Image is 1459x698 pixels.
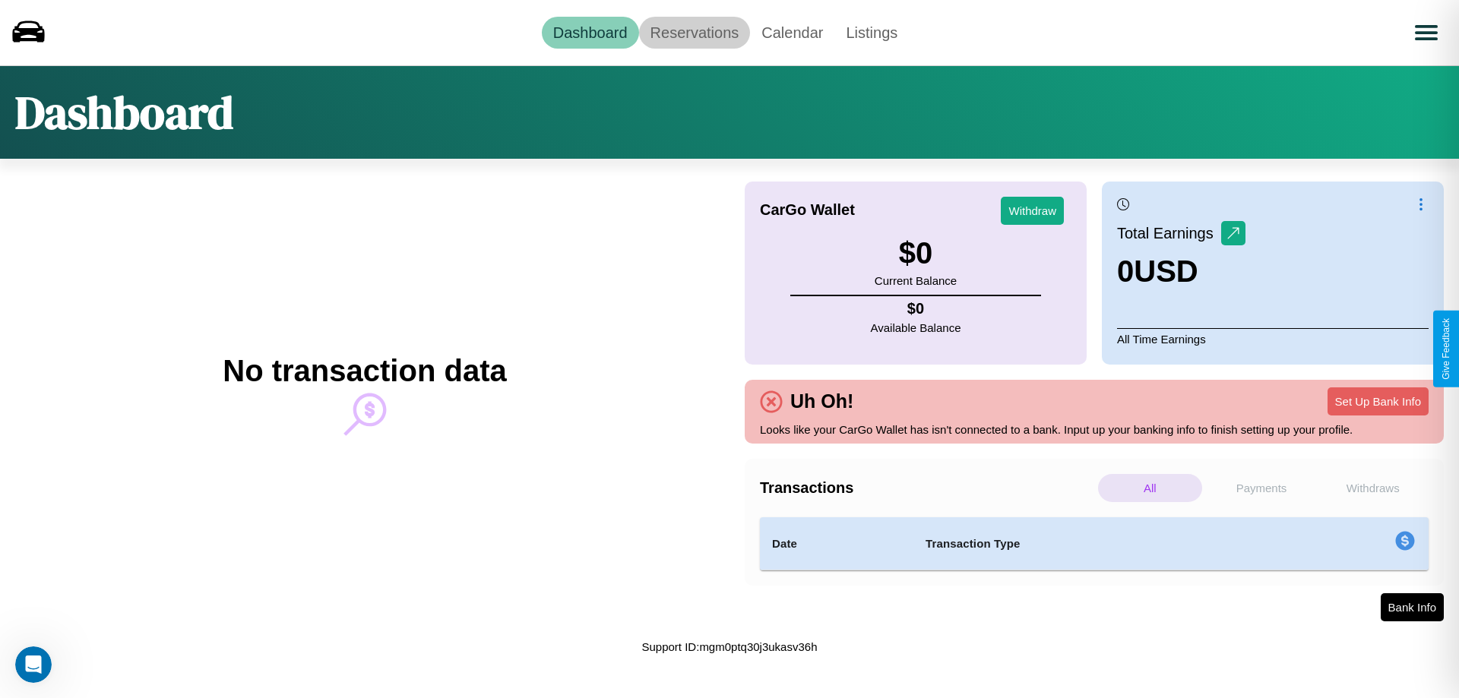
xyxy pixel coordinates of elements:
h3: $ 0 [875,236,957,270]
a: Listings [834,17,909,49]
div: Give Feedback [1441,318,1451,380]
p: Current Balance [875,270,957,291]
a: Calendar [750,17,834,49]
h2: No transaction data [223,354,506,388]
iframe: Intercom live chat [15,646,52,683]
p: All [1098,474,1202,502]
h4: Transactions [760,479,1094,497]
a: Dashboard [542,17,639,49]
h4: CarGo Wallet [760,201,855,219]
button: Bank Info [1381,593,1444,621]
p: Looks like your CarGo Wallet has isn't connected to a bank. Input up your banking info to finish ... [760,419,1429,440]
p: All Time Earnings [1117,328,1429,349]
button: Set Up Bank Info [1328,387,1429,415]
button: Withdraw [1001,197,1064,225]
p: Withdraws [1321,474,1425,502]
h4: $ 0 [871,300,961,317]
h1: Dashboard [15,81,233,144]
p: Total Earnings [1117,220,1221,247]
h4: Date [772,535,901,553]
h4: Transaction Type [926,535,1271,553]
p: Support ID: mgm0ptq30j3ukasv36h [642,636,818,657]
button: Open menu [1405,11,1448,54]
a: Reservations [639,17,751,49]
p: Available Balance [871,317,961,338]
h3: 0 USD [1117,254,1245,289]
p: Payments [1210,474,1314,502]
table: simple table [760,517,1429,570]
h4: Uh Oh! [783,390,861,412]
